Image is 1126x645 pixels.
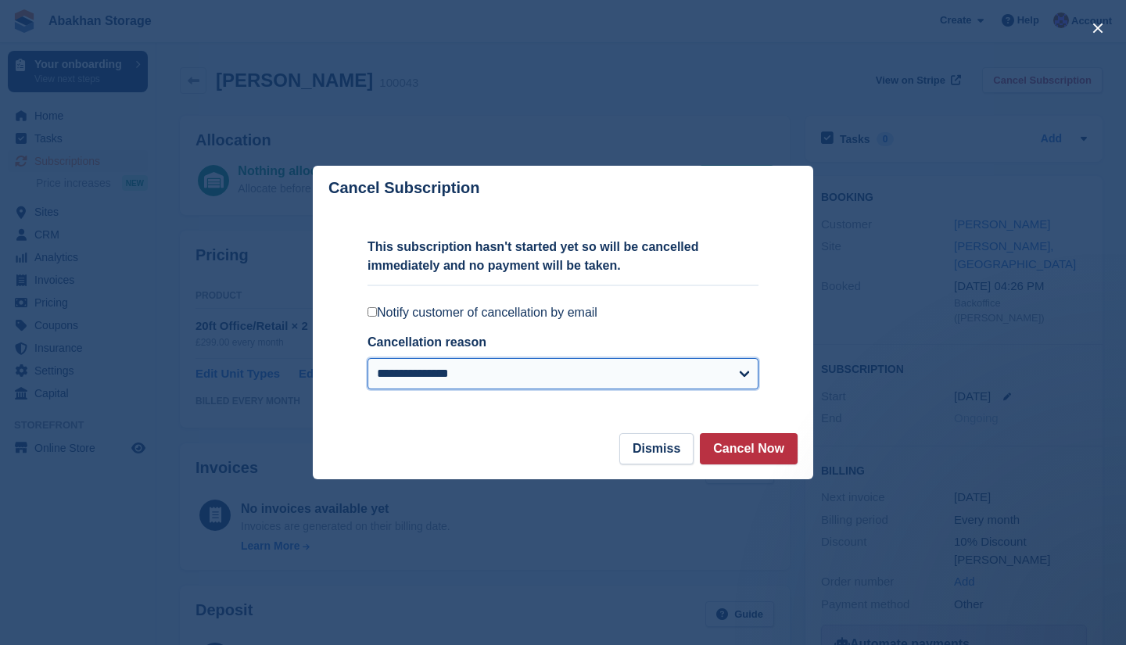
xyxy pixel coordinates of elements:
button: close [1085,16,1110,41]
label: Notify customer of cancellation by email [368,305,758,321]
p: This subscription hasn't started yet so will be cancelled immediately and no payment will be taken. [368,238,758,275]
p: Cancel Subscription [328,179,479,197]
label: Cancellation reason [368,335,486,349]
button: Dismiss [619,433,694,464]
button: Cancel Now [700,433,798,464]
input: Notify customer of cancellation by email [368,307,377,317]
